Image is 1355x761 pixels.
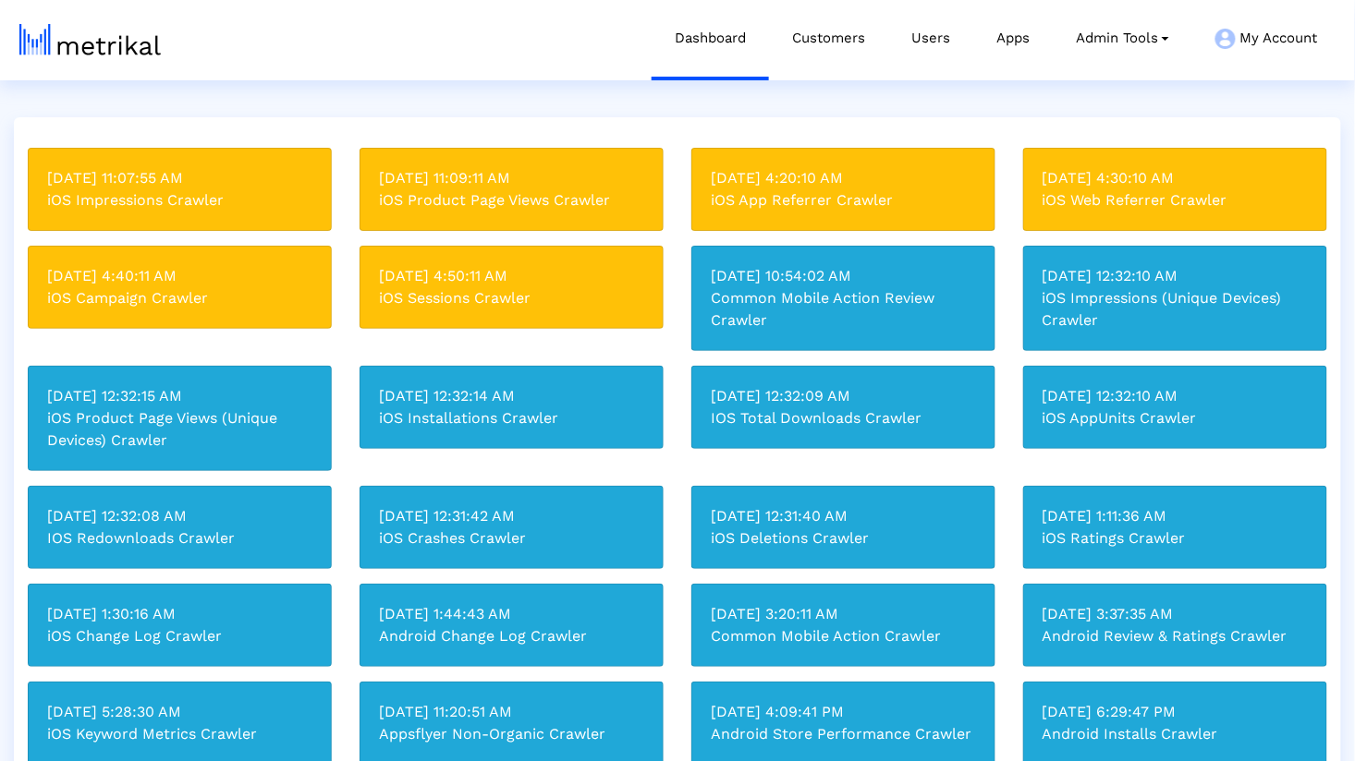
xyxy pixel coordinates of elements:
div: iOS Installations Crawler [379,407,644,429]
div: [DATE] 3:20:11 AM [711,603,976,625]
div: [DATE] 1:11:36 AM [1043,505,1308,527]
div: [DATE] 3:37:35 AM [1043,603,1308,625]
div: iOS Campaign Crawler [47,287,312,309]
div: [DATE] 12:32:08 AM [47,505,312,527]
div: [DATE] 4:20:10 AM [711,167,976,189]
div: iOS Product Page Views Crawler [379,189,644,211]
div: Android Store Performance Crawler [711,723,976,745]
div: [DATE] 12:32:10 AM [1043,265,1308,287]
div: iOS Keyword Metrics Crawler [47,723,312,745]
div: [DATE] 11:20:51 AM [379,701,644,723]
div: iOS Crashes Crawler [379,527,644,550]
div: [DATE] 4:30:10 AM [1043,167,1308,189]
div: iOS Sessions Crawler [379,287,644,309]
div: iOS Web Referrer Crawler [1043,189,1308,211]
div: iOS Impressions Crawler [47,189,312,211]
img: metrical-logo-light.png [19,24,161,55]
div: iOS AppUnits Crawler [1043,407,1308,429]
div: [DATE] 12:32:10 AM [1043,385,1308,407]
div: iOS Ratings Crawler [1043,527,1308,550]
div: [DATE] 4:40:11 AM [47,265,312,287]
div: Common Mobile Action Review Crawler [711,287,976,332]
div: [DATE] 12:31:40 AM [711,505,976,527]
div: [DATE] 4:09:41 PM [711,701,976,723]
div: Appsflyer Non-Organic Crawler [379,723,644,745]
div: [DATE] 5:28:30 AM [47,701,312,723]
div: IOS Redownloads Crawler [47,527,312,550]
div: [DATE] 4:50:11 AM [379,265,644,287]
div: [DATE] 11:07:55 AM [47,167,312,189]
div: [DATE] 12:32:14 AM [379,385,644,407]
div: iOS Impressions (Unique Devices) Crawler [1043,287,1308,332]
div: Android Review & Ratings Crawler [1043,625,1308,647]
img: my-account-menu-icon.png [1215,29,1236,49]
div: [DATE] 12:31:42 AM [379,505,644,527]
div: iOS Deletions Crawler [711,527,976,550]
div: [DATE] 12:32:09 AM [711,385,976,407]
div: [DATE] 6:29:47 PM [1043,701,1308,723]
div: [DATE] 1:30:16 AM [47,603,312,625]
div: Android Change Log Crawler [379,625,644,647]
div: [DATE] 12:32:15 AM [47,385,312,407]
div: IOS Total Downloads Crawler [711,407,976,429]
div: iOS Change Log Crawler [47,625,312,647]
div: iOS App Referrer Crawler [711,189,976,211]
div: Android Installs Crawler [1043,723,1308,745]
div: [DATE] 10:54:02 AM [711,265,976,287]
div: [DATE] 1:44:43 AM [379,603,644,625]
div: Common Mobile Action Crawler [711,625,976,647]
div: iOS Product Page Views (Unique Devices) Crawler [47,407,312,452]
div: [DATE] 11:09:11 AM [379,167,644,189]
